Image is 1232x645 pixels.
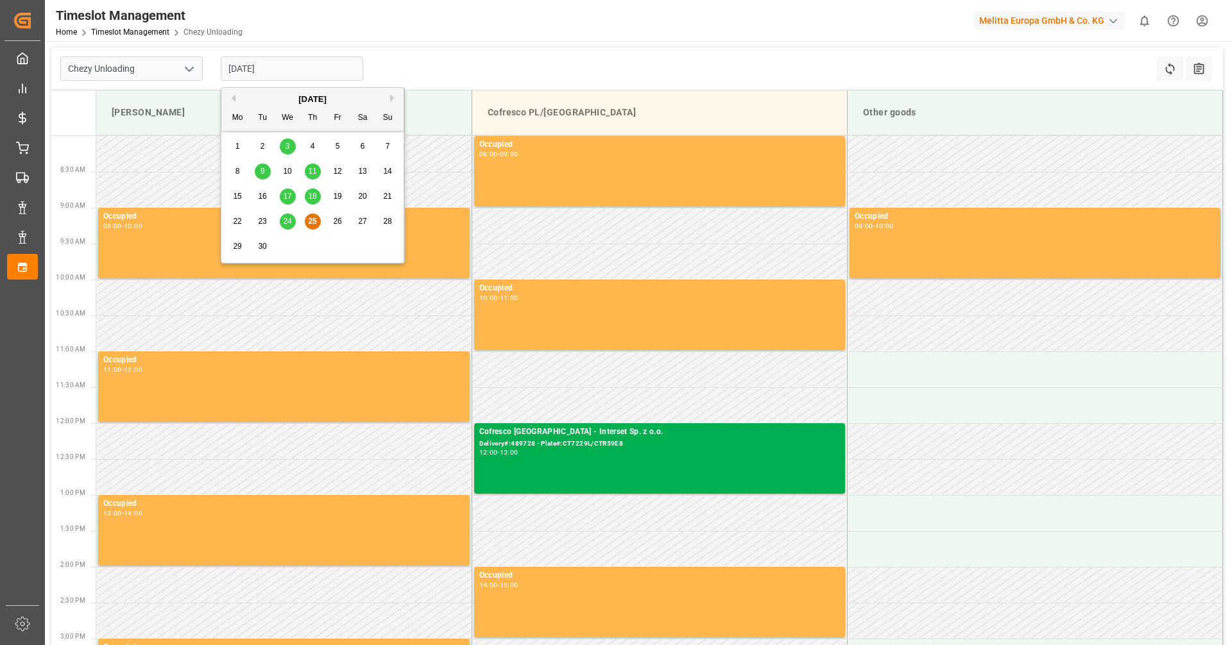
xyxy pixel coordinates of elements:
[255,188,271,205] div: Choose Tuesday, September 16th, 2025
[308,167,316,176] span: 11
[56,346,85,353] span: 11:00 AM
[479,449,498,455] div: 12:00
[390,94,398,102] button: Next Month
[479,151,498,157] div: 08:00
[305,138,321,155] div: Choose Thursday, September 4th, 2025
[103,367,122,373] div: 11:00
[479,295,498,301] div: 10:00
[230,239,246,255] div: Choose Monday, September 29th, 2025
[308,217,316,226] span: 25
[122,510,124,516] div: -
[103,498,465,510] div: Occupied
[308,192,316,201] span: 18
[355,138,371,155] div: Choose Saturday, September 6th, 2025
[255,239,271,255] div: Choose Tuesday, September 30th, 2025
[380,188,396,205] div: Choose Sunday, September 21st, 2025
[60,525,85,532] span: 1:30 PM
[56,6,243,25] div: Timeslot Management
[103,510,122,516] div: 13:00
[91,28,169,37] a: Timeslot Management
[305,110,321,126] div: Th
[383,167,391,176] span: 14
[974,8,1130,33] button: Melitta Europa GmbH & Co. KG
[286,142,290,151] span: 3
[479,138,840,151] div: Occupied
[380,214,396,230] div: Choose Sunday, September 28th, 2025
[333,167,341,176] span: 12
[230,163,246,180] div: Choose Monday, September 8th, 2025
[280,138,296,155] div: Choose Wednesday, September 3rd, 2025
[500,295,518,301] div: 11:00
[500,151,518,157] div: 09:00
[56,274,85,281] span: 10:00 AM
[330,138,346,155] div: Choose Friday, September 5th, 2025
[233,242,241,251] span: 29
[479,569,840,582] div: Occupied
[330,214,346,230] div: Choose Friday, September 26th, 2025
[56,310,85,317] span: 10:30 AM
[230,110,246,126] div: Mo
[56,453,85,460] span: 12:30 PM
[479,282,840,295] div: Occupied
[358,167,366,176] span: 13
[60,561,85,568] span: 2:00 PM
[974,12,1125,30] div: Melitta Europa GmbH & Co. KG
[497,449,499,455] div: -
[330,163,346,180] div: Choose Friday, September 12th, 2025
[56,28,77,37] a: Home
[233,217,241,226] span: 22
[479,582,498,588] div: 14:00
[336,142,340,151] span: 5
[358,192,366,201] span: 20
[380,163,396,180] div: Choose Sunday, September 14th, 2025
[60,633,85,640] span: 3:00 PM
[383,217,391,226] span: 28
[361,142,365,151] span: 6
[283,217,291,226] span: 24
[380,110,396,126] div: Su
[497,151,499,157] div: -
[355,163,371,180] div: Choose Saturday, September 13th, 2025
[479,439,840,449] div: Delivery#:489728 - Plate#:CT7229L/CTR59E8
[311,142,315,151] span: 4
[330,188,346,205] div: Choose Friday, September 19th, 2025
[233,192,241,201] span: 15
[258,217,266,226] span: 23
[235,142,240,151] span: 1
[255,138,271,155] div: Choose Tuesday, September 2nd, 2025
[228,94,235,102] button: Previous Month
[60,597,85,604] span: 2:30 PM
[103,354,465,367] div: Occupied
[280,188,296,205] div: Choose Wednesday, September 17th, 2025
[855,223,873,229] div: 09:00
[483,101,837,124] div: Cofresco PL/[GEOGRAPHIC_DATA]
[255,214,271,230] div: Choose Tuesday, September 23rd, 2025
[261,142,265,151] span: 2
[497,582,499,588] div: -
[330,110,346,126] div: Fr
[283,192,291,201] span: 17
[358,217,366,226] span: 27
[386,142,390,151] span: 7
[124,510,142,516] div: 14:00
[230,214,246,230] div: Choose Monday, September 22nd, 2025
[225,134,400,259] div: month 2025-09
[1159,6,1188,35] button: Help Center
[60,489,85,496] span: 1:00 PM
[60,202,85,209] span: 9:00 AM
[497,295,499,301] div: -
[221,93,404,106] div: [DATE]
[305,163,321,180] div: Choose Thursday, September 11th, 2025
[60,166,85,173] span: 8:30 AM
[221,56,363,81] input: DD-MM-YYYY
[355,214,371,230] div: Choose Saturday, September 27th, 2025
[355,110,371,126] div: Sa
[1130,6,1159,35] button: show 0 new notifications
[875,223,894,229] div: 10:00
[305,214,321,230] div: Choose Thursday, September 25th, 2025
[230,138,246,155] div: Choose Monday, September 1st, 2025
[858,101,1212,124] div: Other goods
[380,138,396,155] div: Choose Sunday, September 7th, 2025
[280,110,296,126] div: We
[479,426,840,439] div: Cofresco [GEOGRAPHIC_DATA] - Interset Sp. z o.o.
